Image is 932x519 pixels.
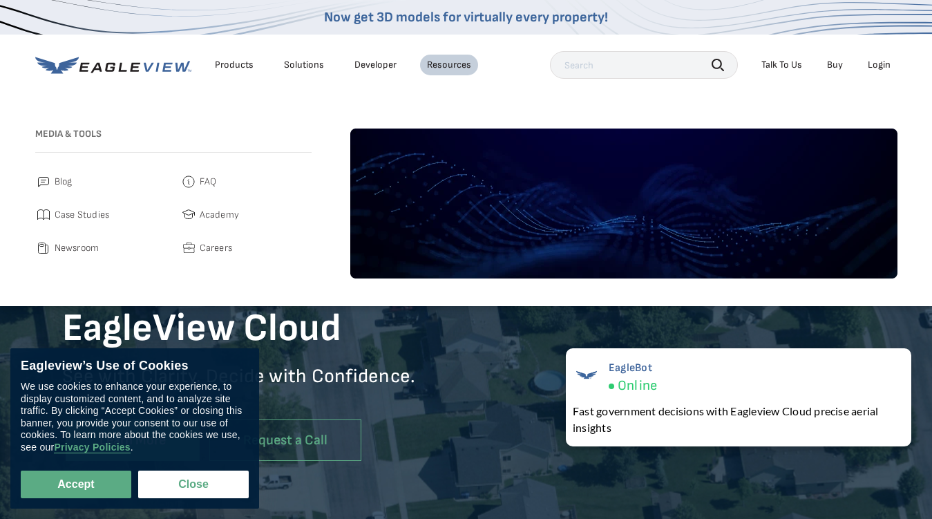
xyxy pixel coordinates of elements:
[573,361,600,389] img: EagleBot
[827,59,843,71] a: Buy
[427,59,471,71] div: Resources
[138,471,249,498] button: Close
[35,173,167,190] a: Blog
[21,359,249,374] div: Eagleview’s Use of Cookies
[55,173,73,190] span: Blog
[55,207,110,223] span: Case Studies
[466,227,871,455] iframe: Eagleview Cloud Overview
[35,207,52,223] img: case_studies.svg
[35,129,312,140] h3: Media & Tools
[62,305,466,353] h1: EagleView Cloud
[21,381,249,453] div: We use cookies to enhance your experience, to display customized content, and to analyze site tra...
[350,129,897,279] img: default-image.webp
[761,59,802,71] div: Talk To Us
[354,59,397,71] a: Developer
[609,361,657,375] span: EagleBot
[200,207,240,223] span: Academy
[180,240,312,256] a: Careers
[54,442,130,453] a: Privacy Policies
[55,240,99,256] span: Newsroom
[573,403,904,436] div: Fast government decisions with Eagleview Cloud precise aerial insights
[215,59,254,71] div: Products
[284,59,324,71] div: Solutions
[180,207,312,223] a: Academy
[200,240,233,256] span: Careers
[200,173,217,190] span: FAQ
[21,471,131,498] button: Accept
[618,377,657,395] span: Online
[868,59,891,71] div: Login
[35,173,52,190] img: blog.svg
[209,419,361,462] a: Request a Call
[180,240,197,256] img: careers.svg
[180,173,197,190] img: faq.svg
[35,207,167,223] a: Case Studies
[324,9,608,26] a: Now get 3D models for virtually every property!
[35,240,167,256] a: Newsroom
[550,51,738,79] input: Search
[35,240,52,256] img: newsroom.svg
[180,207,197,223] img: academy.svg
[180,173,312,190] a: FAQ
[62,364,466,409] p: See with Clarity. Decide with Confidence.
